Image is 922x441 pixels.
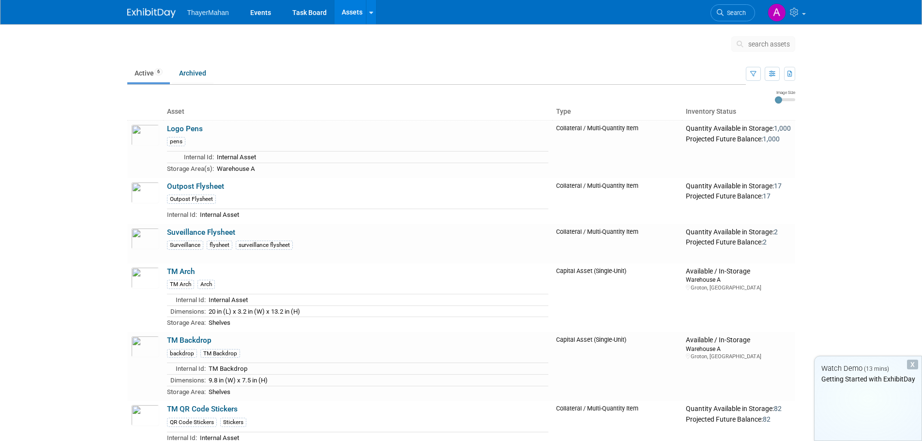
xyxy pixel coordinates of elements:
a: Logo Pens [167,124,203,133]
span: Search [724,9,746,16]
div: Warehouse A [686,275,791,284]
span: Storage Area(s): [167,165,214,172]
div: QR Code Stickers [167,418,217,427]
button: search assets [731,36,795,52]
td: TM Backdrop [206,363,548,375]
td: Internal Id: [167,209,197,220]
div: Stickers [220,418,246,427]
a: Active6 [127,64,170,82]
td: Internal Asset [214,152,548,163]
span: 6 [154,68,163,76]
td: Internal Id: [167,294,206,306]
td: Warehouse A [214,163,548,174]
span: Storage Area: [167,319,206,326]
a: TM QR Code Stickers [167,405,238,413]
td: Capital Asset (Single-Unit) [552,332,682,401]
span: Storage Area: [167,388,206,395]
img: ExhibitDay [127,8,176,18]
div: Image Size [775,90,795,95]
div: Quantity Available in Storage: [686,228,791,237]
span: 2 [763,238,767,246]
a: Suveillance Flysheet [167,228,235,237]
div: Projected Future Balance: [686,133,791,144]
a: Archived [172,64,213,82]
div: Projected Future Balance: [686,236,791,247]
span: 17 [763,192,771,200]
span: 1,000 [763,135,780,143]
div: Available / In-Storage [686,336,791,345]
div: Arch [197,280,215,289]
div: Groton, [GEOGRAPHIC_DATA] [686,353,791,360]
td: Collateral / Multi-Quantity Item [552,224,682,263]
div: Surveillance [167,241,203,250]
div: Quantity Available in Storage: [686,124,791,133]
div: Getting Started with ExhibitDay [815,374,922,384]
div: backdrop [167,349,197,358]
td: Dimensions: [167,375,206,386]
span: 82 [763,415,771,423]
div: Projected Future Balance: [686,413,791,424]
div: Quantity Available in Storage: [686,405,791,413]
th: Asset [163,104,552,120]
td: Shelves [206,317,548,328]
td: Internal Id: [167,152,214,163]
td: Collateral / Multi-Quantity Item [552,120,682,178]
div: Groton, [GEOGRAPHIC_DATA] [686,284,791,291]
span: search assets [748,40,790,48]
span: 9.8 in (W) x 7.5 in (H) [209,377,268,384]
a: Search [710,4,755,21]
div: Available / In-Storage [686,267,791,276]
span: 1,000 [774,124,791,132]
a: Outpost Flysheet [167,182,224,191]
td: Capital Asset (Single-Unit) [552,263,682,332]
a: TM Backdrop [167,336,212,345]
td: Collateral / Multi-Quantity Item [552,178,682,224]
div: pens [167,137,185,146]
div: TM Backdrop [200,349,240,358]
span: 17 [774,182,782,190]
div: Projected Future Balance: [686,190,791,201]
th: Type [552,104,682,120]
div: TM Arch [167,280,194,289]
div: Warehouse A [686,345,791,353]
div: Dismiss [907,360,918,369]
span: (13 mins) [864,365,889,372]
td: Internal Asset [197,209,548,220]
span: ThayerMahan [187,9,229,16]
td: Internal Id: [167,363,206,375]
td: Shelves [206,386,548,397]
div: flysheet [207,241,232,250]
span: 82 [774,405,782,412]
td: Internal Asset [206,294,548,306]
div: Watch Demo [815,364,922,374]
img: Anthony Santino [768,3,786,22]
td: Dimensions: [167,305,206,317]
div: Outpost Flysheet [167,195,216,204]
div: surveillance flysheet [236,241,293,250]
a: TM Arch [167,267,195,276]
span: 20 in (L) x 3.2 in (W) x 13.2 in (H) [209,308,300,315]
span: 2 [774,228,778,236]
div: Quantity Available in Storage: [686,182,791,191]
